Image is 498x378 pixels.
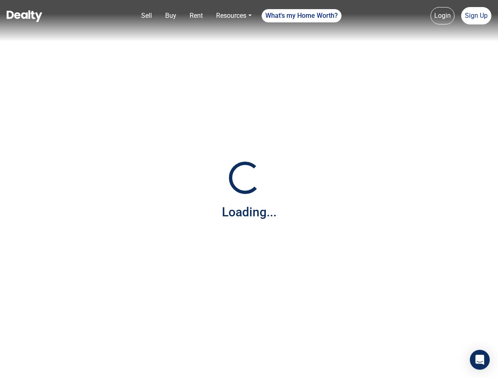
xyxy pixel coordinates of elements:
img: Dealty - Buy, Sell & Rent Homes [7,10,42,22]
a: Buy [162,7,180,24]
div: Open Intercom Messenger [470,350,490,370]
a: Resources [213,7,255,24]
a: What's my Home Worth? [262,9,342,22]
img: Loading [224,157,266,199]
a: Rent [186,7,206,24]
a: Sell [138,7,155,24]
div: Loading... [222,203,277,221]
a: Login [431,7,455,24]
a: Sign Up [461,7,491,24]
